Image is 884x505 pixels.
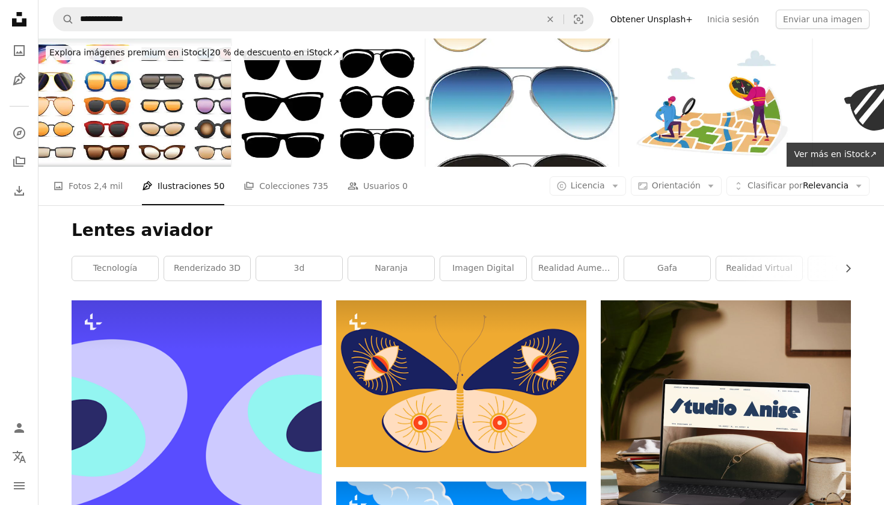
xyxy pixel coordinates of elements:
button: Idioma [7,445,31,469]
button: Menú [7,474,31,498]
div: 20 % de descuento en iStock ↗ [46,46,343,60]
span: Clasificar por [747,181,803,190]
button: Licencia [550,176,626,196]
a: Un fondo morado y azul con dos ojos azules [72,420,322,431]
span: 0 [402,179,408,193]
span: Licencia [571,181,605,190]
span: Ver más en iStock ↗ [794,149,877,159]
a: Imagen digital [440,256,526,280]
a: Renderizado 3D [164,256,250,280]
a: Tecnología [72,256,158,280]
a: Historial de descargas [7,179,31,203]
a: Explorar [7,121,31,145]
button: Enviar una imagen [776,10,870,29]
a: naranja [348,256,434,280]
span: 735 [312,179,328,193]
h1: Lentes aviador [72,220,851,241]
a: Obtener Unsplash+ [603,10,700,29]
button: desplazar lista a la derecha [837,256,851,280]
a: gafa [624,256,710,280]
img: Gafas de sol [38,39,231,167]
a: Fotos [7,39,31,63]
a: Iniciar sesión / Registrarse [7,416,31,440]
button: Clasificar porRelevancia [726,176,870,196]
a: realidad virtual [716,256,802,280]
span: Explora imágenes premium en iStock | [49,48,210,57]
a: Colecciones [7,150,31,174]
a: Fotos 2,4 mil [53,167,123,205]
a: Inicia sesión [700,10,766,29]
img: Gafas de piloto [426,39,618,167]
a: realidad aumentada [532,256,618,280]
a: Explora imágenes premium en iStock|20 % de descuento en iStock↗ [38,39,350,67]
button: Orientación [631,176,722,196]
form: Encuentra imágenes en todo el sitio [53,7,594,31]
span: 2,4 mil [94,179,123,193]
span: Orientación [652,181,701,190]
a: Usuarios 0 [348,167,408,205]
button: Buscar en Unsplash [54,8,74,31]
img: gafas de sol y gafas brillantes negras iconos [232,39,425,167]
span: Relevancia [747,180,849,192]
a: Ver más en iStock↗ [787,143,884,167]
img: Una mariposa azul y blanca sobre un fondo amarillo [336,300,586,467]
button: Búsqueda visual [564,8,593,31]
a: 3d [256,256,342,280]
img: Personajes diminutos que se orientan en un enorme mapa de papel. Hombres con Lupa y Brújula Busca... [619,39,812,167]
button: Borrar [537,8,563,31]
a: Colecciones 735 [244,167,328,205]
a: Una mariposa azul y blanca sobre un fondo amarillo [336,378,586,389]
a: Ilustraciones [7,67,31,91]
